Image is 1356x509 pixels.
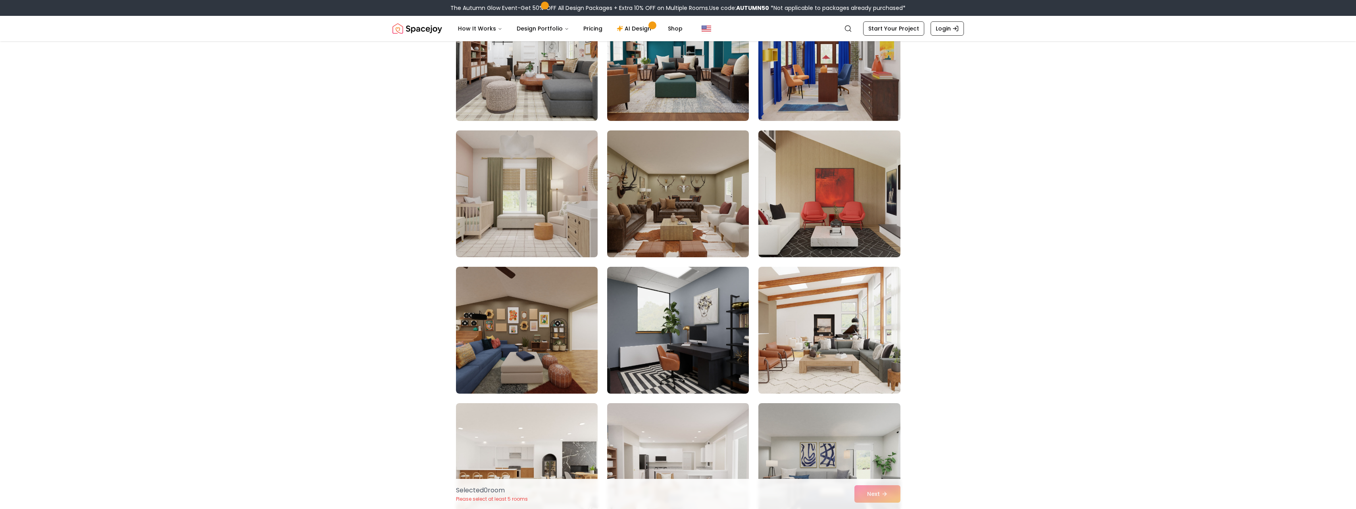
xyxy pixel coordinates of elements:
a: AI Design [610,21,660,36]
img: United States [702,24,711,33]
a: Pricing [577,21,609,36]
b: AUTUMN50 [736,4,769,12]
a: Login [931,21,964,36]
a: Spacejoy [392,21,442,36]
span: *Not applicable to packages already purchased* [769,4,906,12]
img: Room room-65 [607,130,749,257]
nav: Main [452,21,689,36]
a: Start Your Project [863,21,924,36]
button: How It Works [452,21,509,36]
img: Room room-64 [456,130,598,257]
nav: Global [392,16,964,41]
img: Room room-67 [456,267,598,394]
a: Shop [662,21,689,36]
img: Room room-68 [607,267,749,394]
img: Room room-69 [758,267,900,394]
span: Use code: [709,4,769,12]
p: Please select at least 5 rooms [456,496,528,502]
img: Room room-66 [758,130,900,257]
p: Selected 0 room [456,486,528,495]
img: Spacejoy Logo [392,21,442,36]
div: The Autumn Glow Event-Get 50% OFF All Design Packages + Extra 10% OFF on Multiple Rooms. [450,4,906,12]
button: Design Portfolio [510,21,575,36]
